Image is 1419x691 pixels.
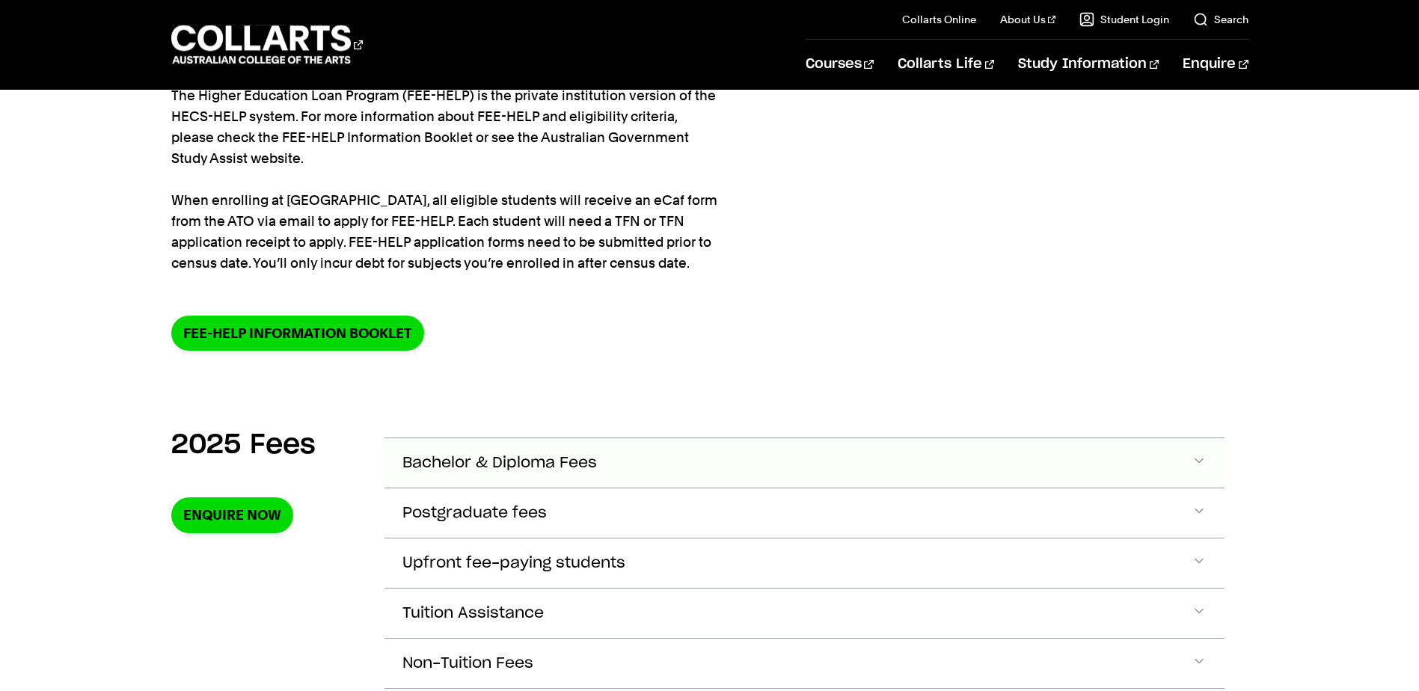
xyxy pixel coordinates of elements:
div: Go to homepage [171,23,363,66]
a: Study Information [1018,40,1159,89]
a: Search [1193,12,1248,27]
button: Bachelor & Diploma Fees [384,438,1225,488]
button: Non-Tuition Fees [384,639,1225,688]
h2: 2025 Fees [171,429,316,461]
a: FEE-HELP information booklet [171,316,424,351]
button: Postgraduate fees [384,488,1225,538]
span: Tuition Assistance [402,605,544,622]
a: Enquire [1183,40,1248,89]
a: About Us [1000,12,1055,27]
button: Tuition Assistance [384,589,1225,638]
span: Bachelor & Diploma Fees [402,455,597,472]
a: Collarts Online [902,12,976,27]
a: Collarts Life [898,40,994,89]
span: Non-Tuition Fees [402,655,533,672]
a: Enquire Now [171,497,293,532]
button: Upfront fee-paying students [384,538,1225,588]
a: Courses [806,40,874,89]
a: Student Login [1079,12,1169,27]
p: All higher education courses offered at [GEOGRAPHIC_DATA] are supported by the Australian Governm... [171,1,717,274]
span: Postgraduate fees [402,505,547,522]
span: Upfront fee-paying students [402,555,625,572]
